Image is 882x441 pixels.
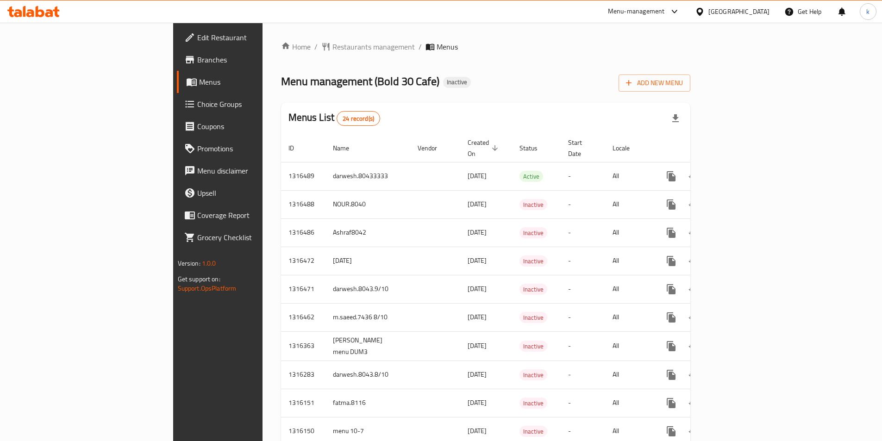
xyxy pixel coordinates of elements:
[519,171,543,182] div: Active
[519,256,547,267] span: Inactive
[197,54,313,65] span: Branches
[682,392,705,414] button: Change Status
[288,111,380,126] h2: Menus List
[608,6,665,17] div: Menu-management
[519,426,547,437] span: Inactive
[197,210,313,221] span: Coverage Report
[281,71,439,92] span: Menu management ( Bold 30 Cafe )
[682,222,705,244] button: Change Status
[337,111,380,126] div: Total records count
[419,41,422,52] li: /
[561,389,605,417] td: -
[468,226,487,238] span: [DATE]
[177,115,320,137] a: Coupons
[605,218,653,247] td: All
[682,335,705,357] button: Change Status
[519,398,547,409] span: Inactive
[605,389,653,417] td: All
[561,303,605,331] td: -
[682,278,705,300] button: Change Status
[202,257,216,269] span: 1.0.0
[468,255,487,267] span: [DATE]
[519,341,547,352] span: Inactive
[605,275,653,303] td: All
[660,392,682,414] button: more
[660,222,682,244] button: more
[468,368,487,380] span: [DATE]
[332,41,415,52] span: Restaurants management
[519,199,547,210] div: Inactive
[619,75,690,92] button: Add New Menu
[708,6,769,17] div: [GEOGRAPHIC_DATA]
[443,77,471,88] div: Inactive
[682,306,705,329] button: Change Status
[468,425,487,437] span: [DATE]
[197,187,313,199] span: Upsell
[519,312,547,323] div: Inactive
[468,137,501,159] span: Created On
[468,397,487,409] span: [DATE]
[664,107,687,130] div: Export file
[325,190,410,218] td: NOUR.8040
[325,331,410,360] td: [PERSON_NAME] menu DUM3
[177,93,320,115] a: Choice Groups
[561,360,605,389] td: -
[468,340,487,352] span: [DATE]
[561,218,605,247] td: -
[325,162,410,190] td: darwesh.80433333
[660,278,682,300] button: more
[325,218,410,247] td: Ashraf8042
[178,257,200,269] span: Version:
[561,190,605,218] td: -
[660,165,682,187] button: more
[197,121,313,132] span: Coupons
[605,190,653,218] td: All
[519,143,550,154] span: Status
[325,360,410,389] td: darwesh.8043.8/10
[660,250,682,272] button: more
[177,26,320,49] a: Edit Restaurant
[653,134,757,162] th: Actions
[197,165,313,176] span: Menu disclaimer
[613,143,642,154] span: Locale
[443,78,471,86] span: Inactive
[866,6,869,17] span: k
[519,199,547,210] span: Inactive
[682,250,705,272] button: Change Status
[177,182,320,204] a: Upsell
[519,312,547,323] span: Inactive
[321,41,415,52] a: Restaurants management
[660,193,682,216] button: more
[682,193,705,216] button: Change Status
[325,275,410,303] td: darwesh.8043.9/10
[468,311,487,323] span: [DATE]
[605,247,653,275] td: All
[519,228,547,238] span: Inactive
[177,71,320,93] a: Menus
[197,232,313,243] span: Grocery Checklist
[660,364,682,386] button: more
[561,247,605,275] td: -
[281,41,691,52] nav: breadcrumb
[660,335,682,357] button: more
[468,170,487,182] span: [DATE]
[325,389,410,417] td: fatma.8116
[178,273,220,285] span: Get support on:
[519,284,547,295] span: Inactive
[519,370,547,380] span: Inactive
[199,76,313,87] span: Menus
[325,303,410,331] td: m.saeed.7436 8/10
[682,364,705,386] button: Change Status
[626,77,683,89] span: Add New Menu
[561,331,605,360] td: -
[333,143,361,154] span: Name
[468,283,487,295] span: [DATE]
[660,306,682,329] button: more
[437,41,458,52] span: Menus
[468,198,487,210] span: [DATE]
